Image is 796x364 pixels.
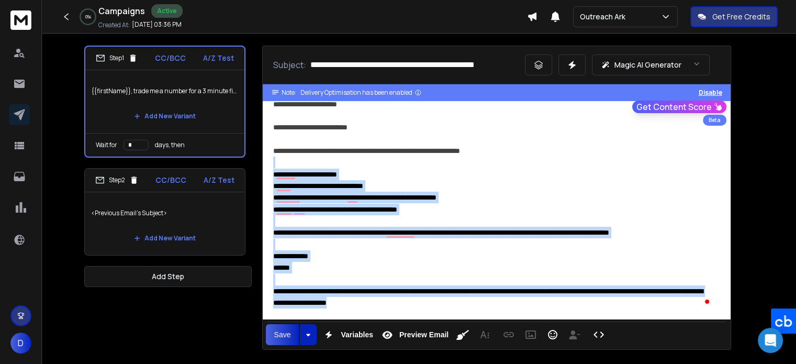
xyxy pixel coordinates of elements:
[614,60,681,70] p: Magic AI Generator
[203,53,234,63] p: A/Z Test
[126,106,204,127] button: Add New Variant
[96,53,138,63] div: Step 1
[592,54,710,75] button: Magic AI Generator
[499,324,519,345] button: Insert Link (Ctrl+K)
[84,266,252,287] button: Add Step
[319,324,375,345] button: Variables
[377,324,451,345] button: Preview Email
[155,53,186,63] p: CC/BCC
[703,115,726,126] div: Beta
[690,6,778,27] button: Get Free Credits
[96,141,117,149] p: Wait for
[95,175,139,185] div: Step 2
[273,59,306,71] p: Subject:
[92,76,238,106] p: {{firstName}}, trade me a number for a 3 minute fix?
[98,21,130,29] p: Created At:
[84,46,245,158] li: Step1CC/BCCA/Z Test{{firstName}}, trade me a number for a 3 minute fix?Add New VariantWait forday...
[91,198,239,228] p: <Previous Email's Subject>
[699,89,722,97] button: Disable
[155,141,185,149] p: days, then
[263,101,731,319] div: To enrich screen reader interactions, please activate Accessibility in Grammarly extension settings
[132,20,182,29] p: [DATE] 03:36 PM
[300,89,422,97] div: Delivery Optimisation has been enabled
[10,333,31,354] button: D
[85,14,91,20] p: 0 %
[84,168,245,256] li: Step2CC/BCCA/Z Test<Previous Email's Subject>Add New Variant
[521,324,541,345] button: Insert Image (Ctrl+P)
[453,324,473,345] button: Clean HTML
[266,324,299,345] button: Save
[712,12,770,22] p: Get Free Credits
[155,175,186,185] p: CC/BCC
[632,101,726,113] button: Get Content Score
[282,89,296,97] span: Note:
[589,324,609,345] button: Code View
[580,12,630,22] p: Outreach Ark
[475,324,495,345] button: More Text
[151,4,183,18] div: Active
[204,175,234,185] p: A/Z Test
[758,328,783,353] div: Open Intercom Messenger
[543,324,563,345] button: Emoticons
[565,324,585,345] button: Insert Unsubscribe Link
[126,228,204,249] button: Add New Variant
[98,5,145,17] h1: Campaigns
[397,330,451,339] span: Preview Email
[339,330,375,339] span: Variables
